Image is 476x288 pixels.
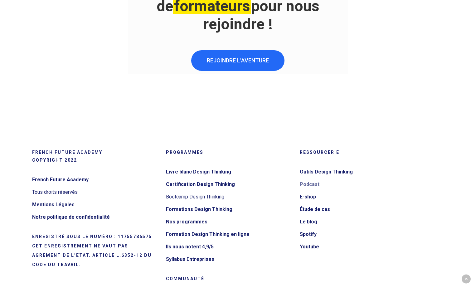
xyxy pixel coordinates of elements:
a: Youtube [300,242,425,252]
a: Mentions Légales [32,200,158,210]
a: Certification Design Thinking [166,179,292,189]
a: Outils Design Thinking [300,167,425,177]
a: E-shop [300,192,425,202]
a: French Future Academy [32,175,158,185]
a: Podcast [300,179,425,189]
a: Le blog [300,217,425,227]
a: Étude de cas [300,204,425,214]
li: Bootcamp Design Thinking [166,191,292,203]
h5: Programmes [166,149,292,156]
span: REJOINDRE L'AVENTURE [207,57,269,64]
h5: Organisme de formation n° 11755786575 [32,233,158,278]
a: Ils nous notent 4,9/5 [166,242,292,252]
a: Syllabus Entreprises [166,254,292,264]
h5: French Future Academy Copyright 2022 [32,149,158,164]
a: Spotify [300,229,425,239]
a: REJOINDRE L'AVENTURE [191,50,284,71]
h5: Communauté [166,275,292,283]
h5: Ressourcerie [300,149,425,156]
a: Formation Design Thinking en ligne [166,229,292,239]
a: Notre politique de confidentialité [32,212,158,222]
a: Formations Design Thinking [166,204,292,214]
li: Tous droits réservés [32,186,158,198]
a: Livre blanc Design Thinking [166,167,292,177]
a: Nos programmes [166,217,292,227]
